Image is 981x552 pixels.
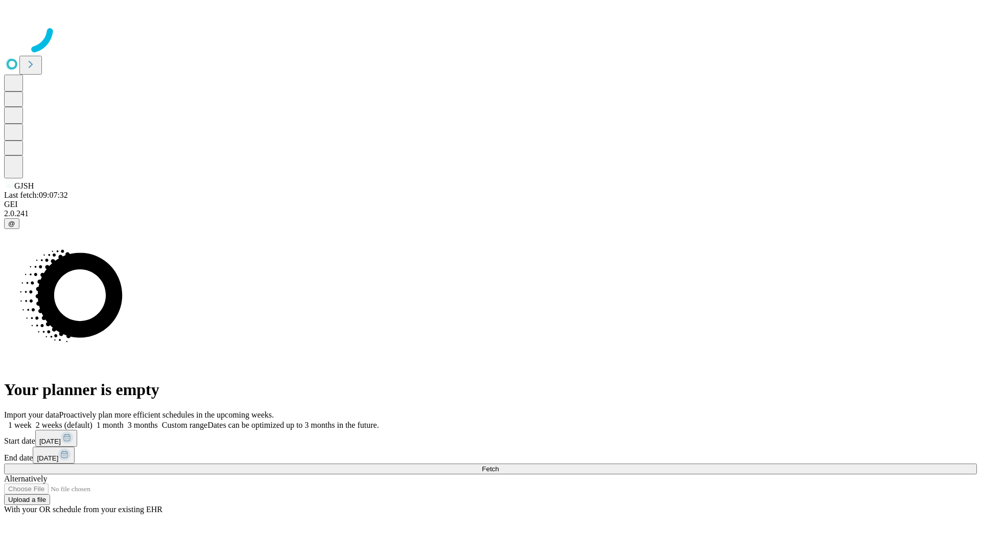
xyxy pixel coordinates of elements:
[97,421,124,429] span: 1 month
[4,380,977,399] h1: Your planner is empty
[4,209,977,218] div: 2.0.241
[4,410,59,419] span: Import your data
[4,218,19,229] button: @
[162,421,207,429] span: Custom range
[59,410,274,419] span: Proactively plan more efficient schedules in the upcoming weeks.
[4,447,977,464] div: End date
[4,464,977,474] button: Fetch
[36,421,92,429] span: 2 weeks (default)
[33,447,75,464] button: [DATE]
[39,438,61,445] span: [DATE]
[35,430,77,447] button: [DATE]
[4,430,977,447] div: Start date
[14,181,34,190] span: GJSH
[8,220,15,227] span: @
[4,191,68,199] span: Last fetch: 09:07:32
[482,465,499,473] span: Fetch
[128,421,158,429] span: 3 months
[4,474,47,483] span: Alternatively
[207,421,379,429] span: Dates can be optimized up to 3 months in the future.
[37,454,58,462] span: [DATE]
[4,494,50,505] button: Upload a file
[4,505,162,514] span: With your OR schedule from your existing EHR
[8,421,32,429] span: 1 week
[4,200,977,209] div: GEI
